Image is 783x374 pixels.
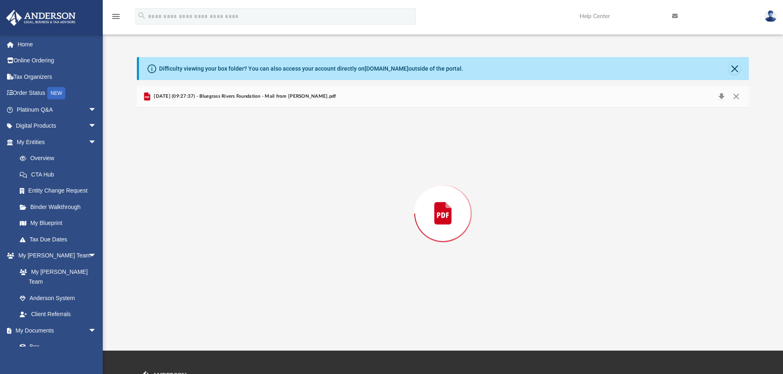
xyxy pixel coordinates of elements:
button: Download [714,91,729,102]
a: My Documentsarrow_drop_down [6,322,105,339]
a: Tax Due Dates [12,231,109,248]
div: Preview [137,86,749,319]
a: Home [6,36,109,53]
span: arrow_drop_down [88,101,105,118]
img: Anderson Advisors Platinum Portal [4,10,78,26]
i: search [137,11,146,20]
span: arrow_drop_down [88,118,105,135]
span: arrow_drop_down [88,134,105,151]
a: Box [12,339,101,355]
a: Tax Organizers [6,69,109,85]
a: My Entitiesarrow_drop_down [6,134,109,150]
a: Platinum Q&Aarrow_drop_down [6,101,109,118]
span: [DATE] (09:27:37) - Bluegrass Rivers Foundation - Mail from [PERSON_NAME].pdf [152,93,336,100]
a: My [PERSON_NAME] Team [12,264,101,290]
i: menu [111,11,121,21]
span: arrow_drop_down [88,248,105,264]
a: [DOMAIN_NAME] [365,65,409,72]
button: Close [729,91,744,102]
button: Close [729,63,740,74]
span: arrow_drop_down [88,322,105,339]
a: Digital Productsarrow_drop_down [6,118,109,134]
a: Entity Change Request [12,183,109,199]
div: NEW [47,87,65,99]
a: My [PERSON_NAME] Teamarrow_drop_down [6,248,105,264]
a: Order StatusNEW [6,85,109,102]
a: menu [111,16,121,21]
a: My Blueprint [12,215,105,232]
a: Overview [12,150,109,167]
a: Anderson System [12,290,105,306]
img: User Pic [765,10,777,22]
a: Online Ordering [6,53,109,69]
a: Binder Walkthrough [12,199,109,215]
a: Client Referrals [12,306,105,323]
div: Difficulty viewing your box folder? You can also access your account directly on outside of the p... [159,64,463,73]
a: CTA Hub [12,166,109,183]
